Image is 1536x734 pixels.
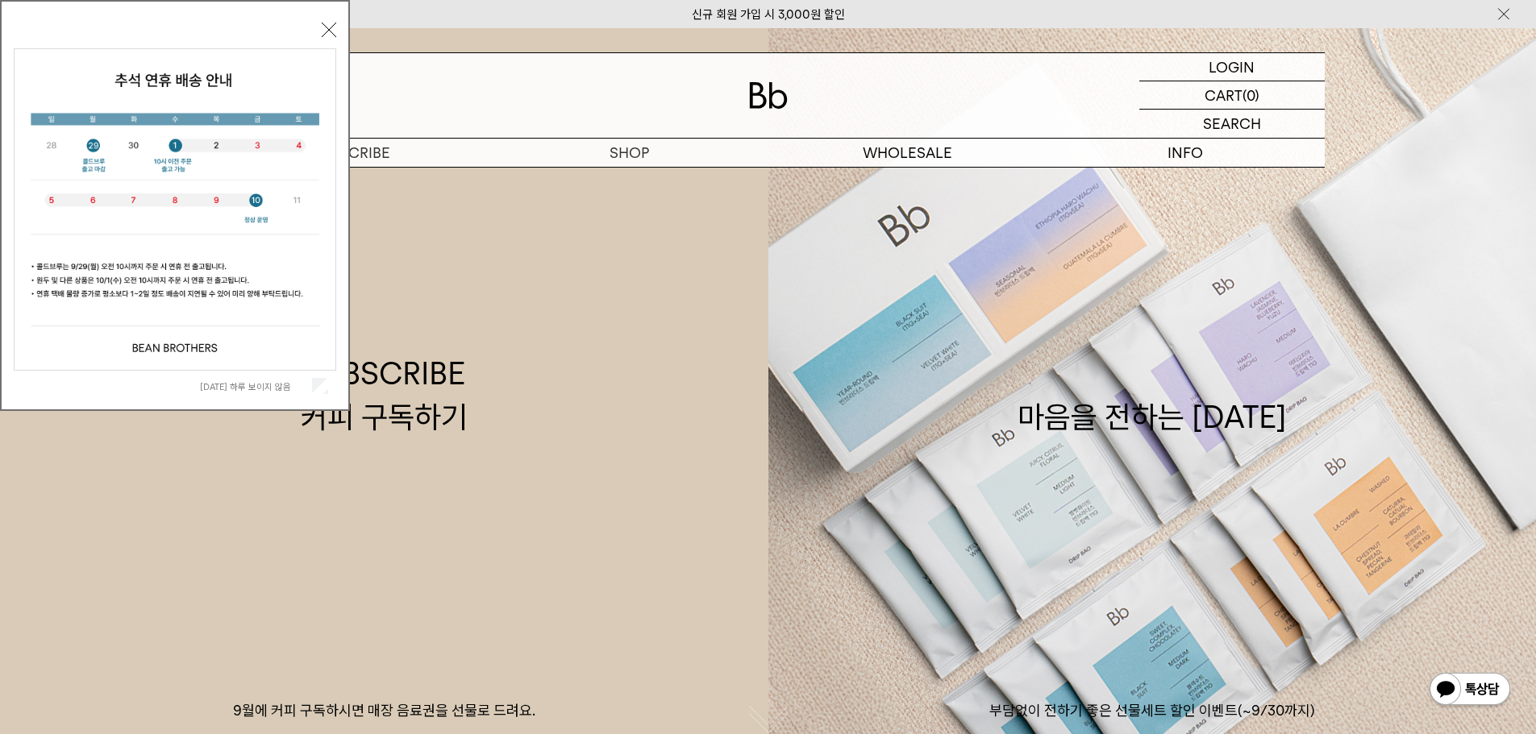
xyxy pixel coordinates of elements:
[15,49,335,370] img: 5e4d662c6b1424087153c0055ceb1a13_140731.jpg
[301,352,468,437] div: SUBSCRIBE 커피 구독하기
[1047,139,1325,167] p: INFO
[1139,81,1325,110] a: CART (0)
[749,82,788,109] img: 로고
[1205,81,1243,109] p: CART
[322,23,336,37] button: 닫기
[1243,81,1259,109] p: (0)
[1203,110,1261,138] p: SEARCH
[1209,53,1255,81] p: LOGIN
[200,381,309,392] label: [DATE] 하루 보이지 않음
[490,139,768,167] a: SHOP
[1428,671,1512,710] img: 카카오톡 채널 1:1 채팅 버튼
[1018,352,1287,437] div: 마음을 전하는 [DATE]
[692,7,845,22] a: 신규 회원 가입 시 3,000원 할인
[768,139,1047,167] p: WHOLESALE
[1139,53,1325,81] a: LOGIN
